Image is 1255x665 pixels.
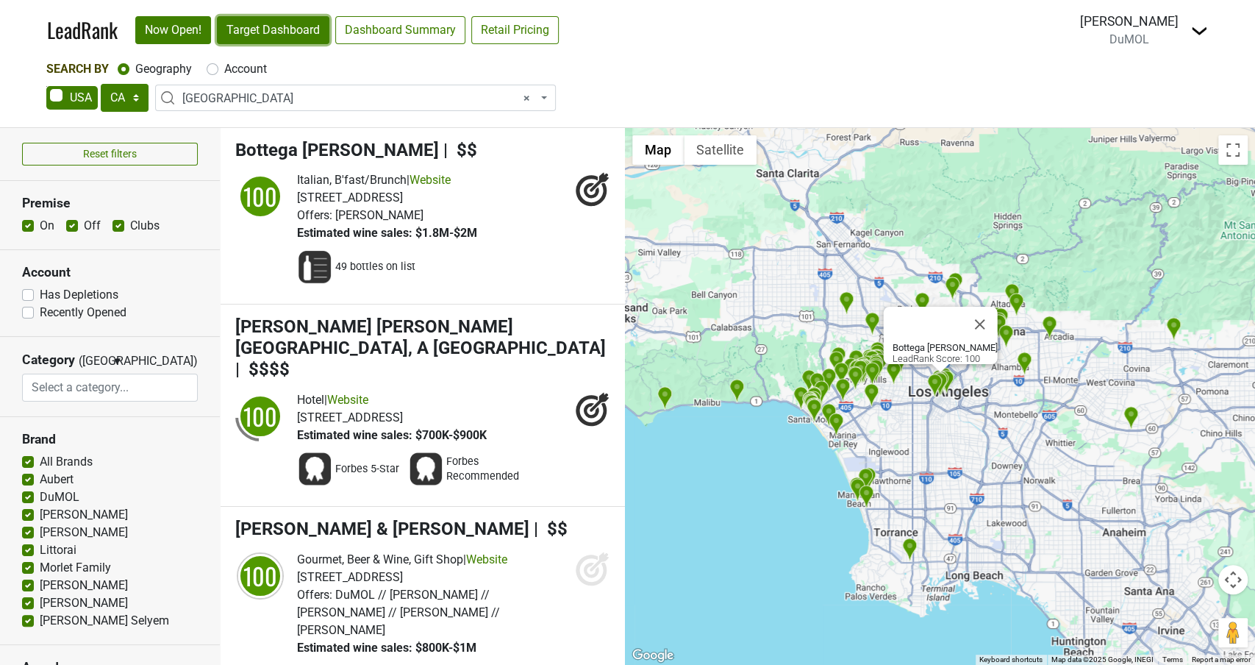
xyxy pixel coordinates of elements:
div: Hawaii Supermarket [1017,352,1032,376]
a: Dashboard Summary [335,16,465,44]
span: Bottega [PERSON_NAME] [235,140,439,160]
button: Drag Pegman onto the map to open Street View [1218,618,1248,647]
img: Google [629,646,677,665]
div: Rustic Canyon [807,386,822,410]
a: Open this area in Google Maps (opens a new window) [629,646,677,665]
span: Offers: [297,208,332,222]
div: Kimpton La Peer - Olivetta [862,350,878,374]
label: Littorai [40,541,76,559]
div: Everson Royce [990,307,1005,331]
div: Manhattan Country Club [861,467,876,491]
div: Hotel Casa Del Mar [807,399,822,423]
div: Angler [868,354,883,378]
div: Shutters On The Beach [807,398,822,422]
span: Forbes Recommended [446,455,542,484]
div: Water Grill - Los Angeles [934,371,949,395]
div: Vendome Wine & Spirits [865,362,880,386]
div: LeadRank Score: 100 [892,342,997,364]
div: Redbird [939,370,954,394]
span: Los Angeles [182,90,537,107]
span: [PERSON_NAME] [PERSON_NAME][GEOGRAPHIC_DATA], A [GEOGRAPHIC_DATA] [235,316,606,358]
div: Meat On Ocean [804,394,820,419]
span: Estimated wine sales: $700K-$900K [297,428,487,442]
label: Clubs [130,217,160,235]
span: Forbes 5-Star [335,462,399,477]
div: Bel Air Country Club [829,351,844,375]
button: Keyboard shortcuts [979,655,1043,665]
div: Alexander's Steakhouse [993,307,1009,332]
label: [PERSON_NAME] Selyem [40,612,169,630]
img: Wine List [297,249,332,285]
span: Offers: [297,588,332,602]
div: Baltaire [821,368,837,392]
button: Show street map [632,135,684,165]
div: Bottega Louie [932,372,948,396]
div: Providence [893,349,909,373]
div: The Riviera Country Club [801,369,817,394]
div: Wagyu House by The X Pot [1123,406,1139,430]
span: | $$$$ [235,359,290,380]
div: The Beverly Hilton [849,360,865,384]
div: Beverly Wilshire Beverly Hills, A Four Seasons Hotel [855,360,870,384]
div: STK Los Angeles [834,362,849,386]
label: Has Depletions [40,286,118,304]
a: Website [327,393,368,407]
div: Alba Los Angeles [869,349,884,374]
div: Father's Office [864,383,879,408]
div: 1212 Santa Monica [803,391,818,416]
label: Aubert [40,471,74,488]
div: Jar [872,353,887,377]
label: Off [84,217,101,235]
div: Sandbourne Santa Monica, Autograph Collection [806,397,821,422]
div: JW Marriott Los Angeles L.A. LIVE [927,374,943,398]
div: 100 [238,394,282,438]
div: Remedy Liquor [915,292,930,316]
div: Manhattan Fine Wines [859,485,874,509]
span: Estimated wine sales: $1.8M-$2M [297,226,477,240]
h3: Premise [22,196,198,211]
button: Map camera controls [1218,565,1248,594]
div: Hinoki & The Bird [848,366,863,391]
div: Oakmont Country Club [945,277,960,301]
span: [PERSON_NAME] [335,208,423,222]
div: The Maybourne Beverly Hills [857,359,872,383]
img: Award [408,452,443,487]
div: Lincoln Fine Wines [821,403,837,427]
div: [PERSON_NAME] [1080,12,1179,31]
label: On [40,217,54,235]
h3: Category [22,352,75,368]
div: Water Grill - Santa Monica [804,394,819,418]
a: Terms (opens in new tab) [1162,655,1183,664]
label: Account [224,60,267,78]
img: quadrant_split.svg [235,391,285,441]
label: Recently Opened [40,304,126,321]
span: [STREET_ADDRESS] [297,410,403,424]
a: Target Dashboard [217,16,329,44]
div: Conrad Los Angeles [937,367,952,391]
img: Dropdown Menu [1190,22,1208,40]
span: | $$ [443,140,477,160]
span: Italian, B'fast/Brunch [297,173,407,187]
div: Mission Wine & Spirits - Pasadena [1009,293,1024,317]
span: DuMOL [1109,32,1149,46]
img: Award [297,452,332,487]
span: Estimated wine sales: $800K-$1M [297,641,476,655]
div: | [297,551,568,569]
button: Toggle fullscreen view [1218,135,1248,165]
span: Los Angeles [155,85,556,111]
div: Steak 48 [853,360,868,384]
div: John & Pete's Fine Wine and Spirits [868,349,884,374]
label: [PERSON_NAME] [40,577,128,594]
button: Reset filters [22,143,198,166]
button: Close [962,307,997,342]
label: [PERSON_NAME] [40,506,128,524]
h3: Account [22,265,198,280]
span: Search By [46,62,109,76]
label: All Brands [40,453,93,471]
label: [PERSON_NAME] [40,524,128,541]
div: The Ritz-Carlton, Marina del Rey [829,413,844,437]
div: Hotel Bel-Air [831,346,846,371]
div: Il Pastaio [855,357,870,381]
div: Glendora Country Club [1166,317,1181,341]
span: [PERSON_NAME] & [PERSON_NAME] [235,519,529,539]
